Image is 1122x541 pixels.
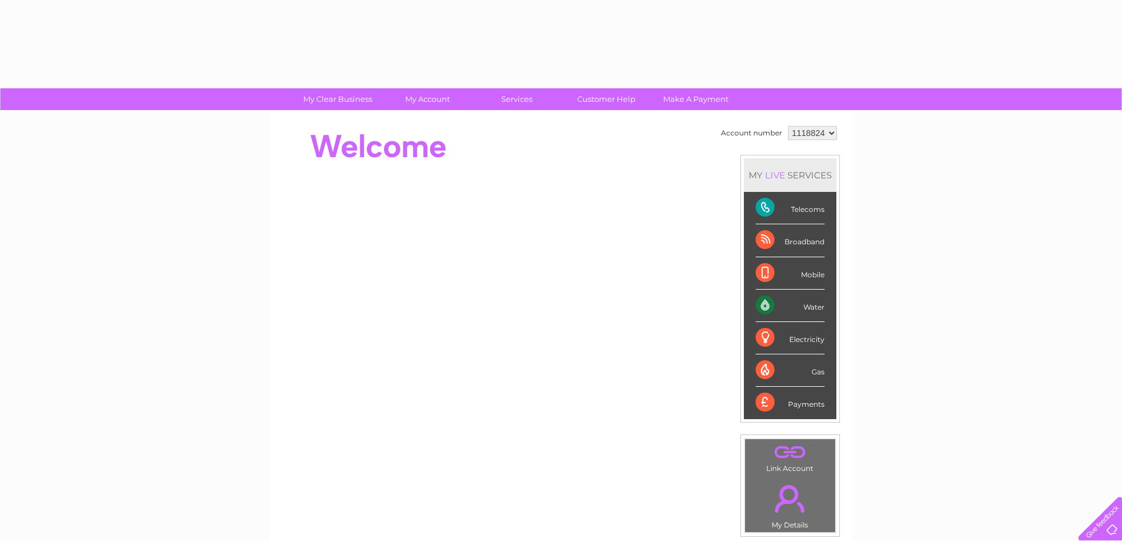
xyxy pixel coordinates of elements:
td: My Details [744,475,836,533]
div: Water [756,290,825,322]
a: My Clear Business [289,88,386,110]
td: Link Account [744,439,836,476]
div: Payments [756,387,825,419]
div: Broadband [756,224,825,257]
a: . [748,478,832,519]
td: Account number [718,123,785,143]
a: Customer Help [558,88,655,110]
a: Make A Payment [647,88,744,110]
div: Gas [756,354,825,387]
div: Telecoms [756,192,825,224]
a: . [748,442,832,463]
div: LIVE [763,170,787,181]
div: Electricity [756,322,825,354]
a: Services [468,88,565,110]
div: MY SERVICES [744,158,836,192]
div: Mobile [756,257,825,290]
a: My Account [379,88,476,110]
